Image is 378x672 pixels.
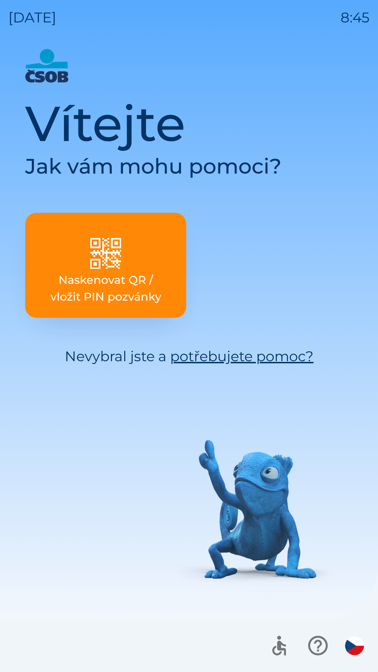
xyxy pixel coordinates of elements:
[25,153,353,179] h2: Jak vám mohu pomoci?
[42,272,169,305] p: Naskenovat QR / vložit PIN pozvánky
[345,636,364,655] img: cs flag
[90,238,121,269] img: fe5f2bf3-6af0-4982-a98a-3c11f1b756ee.jpg
[8,7,56,28] p: [DATE]
[25,49,353,83] img: Logo
[25,346,353,367] p: Nevybral jste a
[170,348,314,365] a: potřebujete pomoc?
[25,213,186,318] button: Naskenovat QR / vložit PIN pozvánky
[25,94,353,153] h1: Vítejte
[341,7,370,28] p: 8:45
